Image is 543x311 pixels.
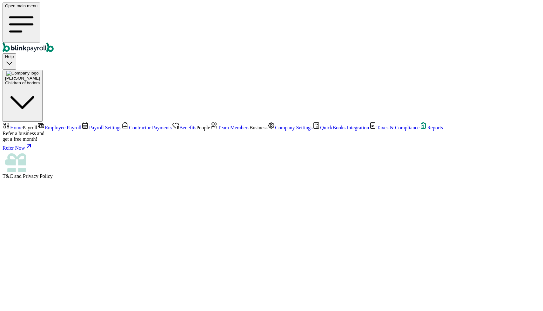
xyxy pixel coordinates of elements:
[267,125,312,130] a: Company Settings
[5,54,14,59] span: Help
[312,125,369,130] a: QuickBooks Integration
[3,122,540,179] nav: Sidebar
[3,125,23,130] a: Home
[121,125,172,130] a: Contractor Payments
[6,71,39,76] img: Company logo
[377,125,419,130] span: Taxes & Compliance
[37,125,81,130] a: Employee Payroll
[210,125,250,130] a: Team Members
[275,125,312,130] span: Company Settings
[10,125,23,130] span: Home
[511,281,543,311] iframe: Chat Widget
[427,125,443,130] span: Reports
[45,125,81,130] span: Employee Payroll
[320,125,369,130] span: QuickBooks Integration
[5,76,40,81] span: [PERSON_NAME]
[3,53,16,69] button: Help
[3,131,540,142] div: Refer a business and get a free month!
[369,125,419,130] a: Taxes & Compliance
[89,125,121,130] span: Payroll Settings
[5,81,40,85] div: Children of bodom
[81,125,121,130] a: Payroll Settings
[5,3,37,8] span: Open main menu
[3,142,540,151] a: Refer Now
[172,125,196,130] a: Benefits
[3,70,43,122] button: Company logo[PERSON_NAME]Children of bodom
[3,3,540,53] nav: Global
[419,125,443,130] a: Reports
[196,125,210,130] span: People
[3,173,53,179] span: and
[23,173,53,179] span: Privacy Policy
[218,125,250,130] span: Team Members
[179,125,196,130] span: Benefits
[249,125,267,130] span: Business
[23,125,37,130] span: Payroll
[3,3,40,42] button: Open main menu
[3,173,13,179] span: T&C
[129,125,172,130] span: Contractor Payments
